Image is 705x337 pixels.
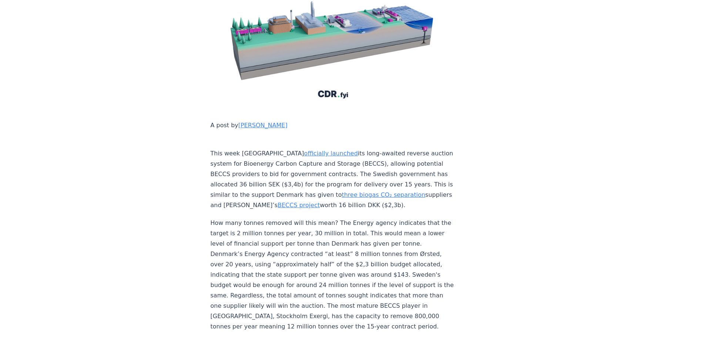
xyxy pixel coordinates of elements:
[211,218,456,332] p: How many tonnes removed will this mean? The Energy agency indicates that the target is 2 million ...
[278,202,320,209] a: BECCS project
[211,138,456,210] p: This week [GEOGRAPHIC_DATA] its long-awaited reverse auction system for Bioenergy Carbon Capture ...
[238,122,288,129] a: [PERSON_NAME]
[211,120,456,131] p: A post by
[304,150,358,157] a: officially launched
[342,191,425,198] a: three biogas CO₂ separation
